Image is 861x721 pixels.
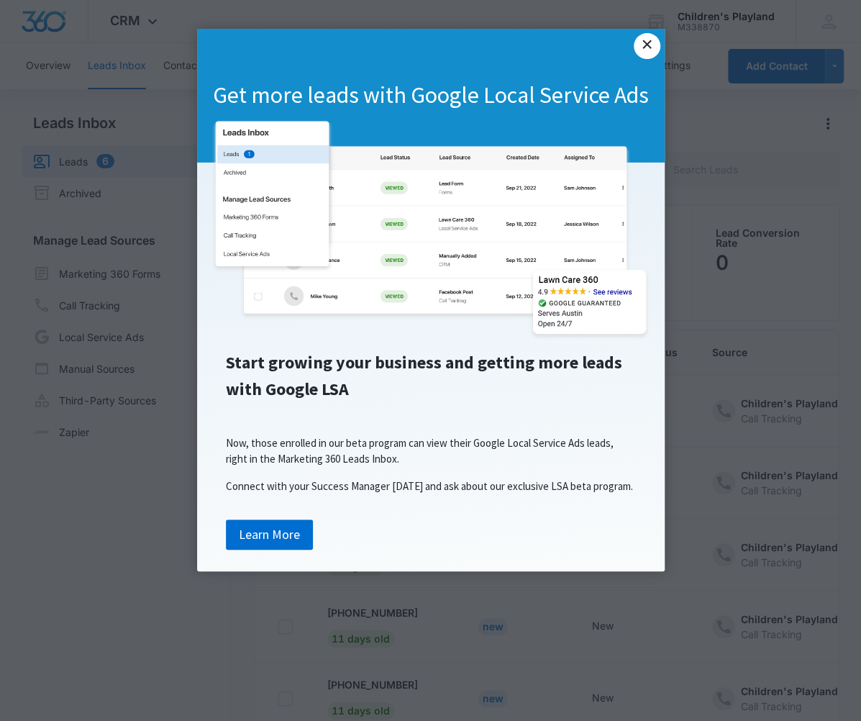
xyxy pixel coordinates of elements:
[226,436,614,466] span: Now, those enrolled in our beta program can view their Google Local Service Ads leads, right in t...
[211,408,650,424] p: ​
[197,81,665,111] h1: Get more leads with Google Local Service Ads
[634,33,660,59] a: Close modal
[226,351,622,373] span: Start growing your business and getting more leads
[226,479,633,493] span: Connect with your Success Manager [DATE] and ask about our exclusive LSA beta program.
[226,520,313,550] a: Learn More
[226,378,349,400] span: with Google LSA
